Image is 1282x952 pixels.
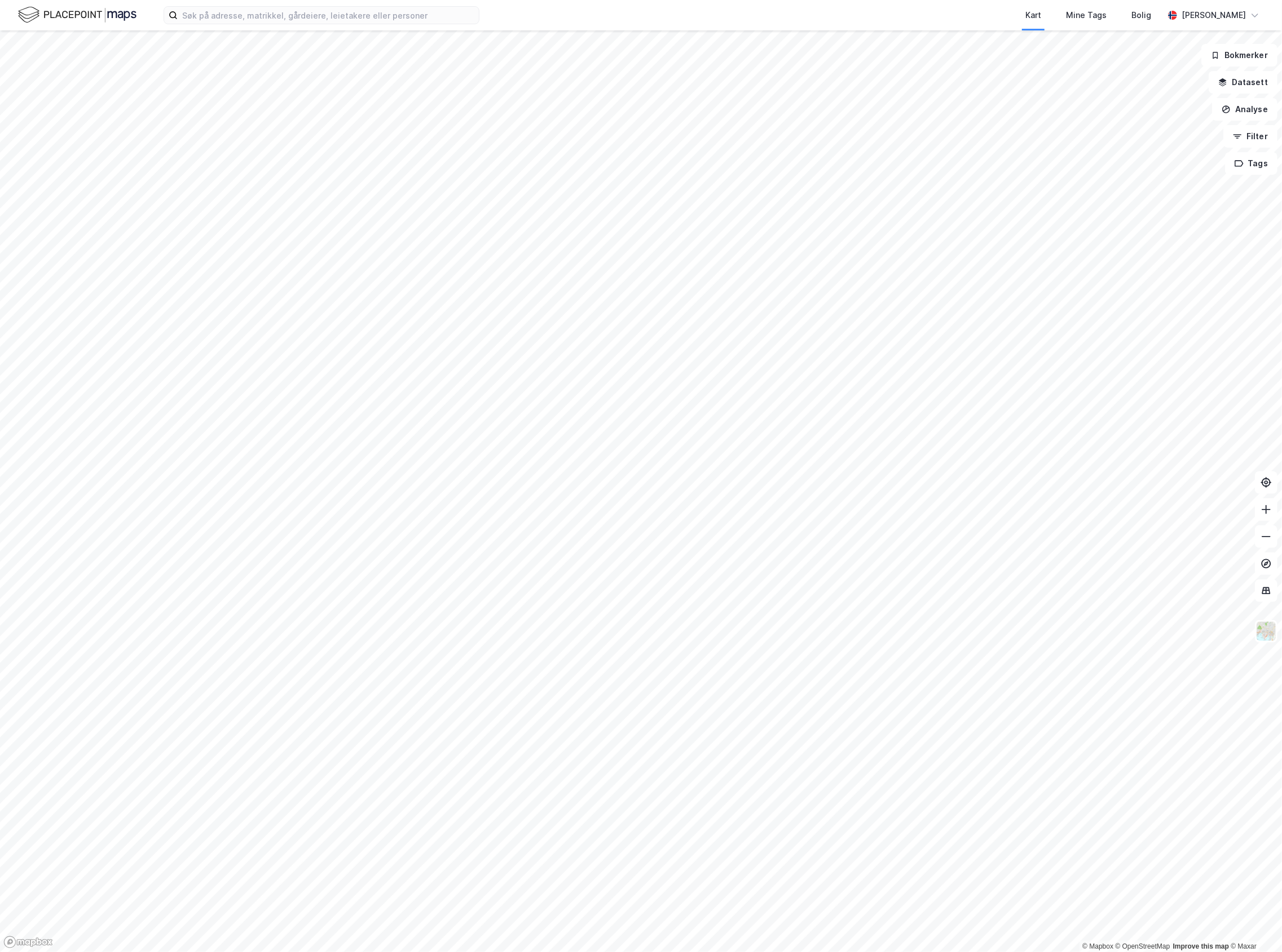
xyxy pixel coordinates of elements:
div: [PERSON_NAME] [1182,8,1246,22]
iframe: Chat Widget [1226,898,1282,952]
button: Bokmerker [1201,44,1277,67]
a: Mapbox [1082,942,1113,950]
button: Analyse [1212,98,1277,121]
div: Mine Tags [1066,8,1107,22]
img: Z [1255,621,1277,642]
a: Improve this map [1173,942,1229,950]
button: Filter [1223,125,1277,148]
a: OpenStreetMap [1116,942,1170,950]
a: Mapbox homepage [3,936,53,949]
button: Tags [1225,152,1277,175]
div: Bolig [1131,8,1151,22]
div: Kart [1025,8,1041,22]
img: logo.f888ab2527a4732fd821a326f86c7f29.svg [18,5,136,25]
div: Kontrollprogram for chat [1226,898,1282,952]
input: Søk på adresse, matrikkel, gårdeiere, leietakere eller personer [178,7,479,24]
button: Datasett [1209,71,1277,94]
